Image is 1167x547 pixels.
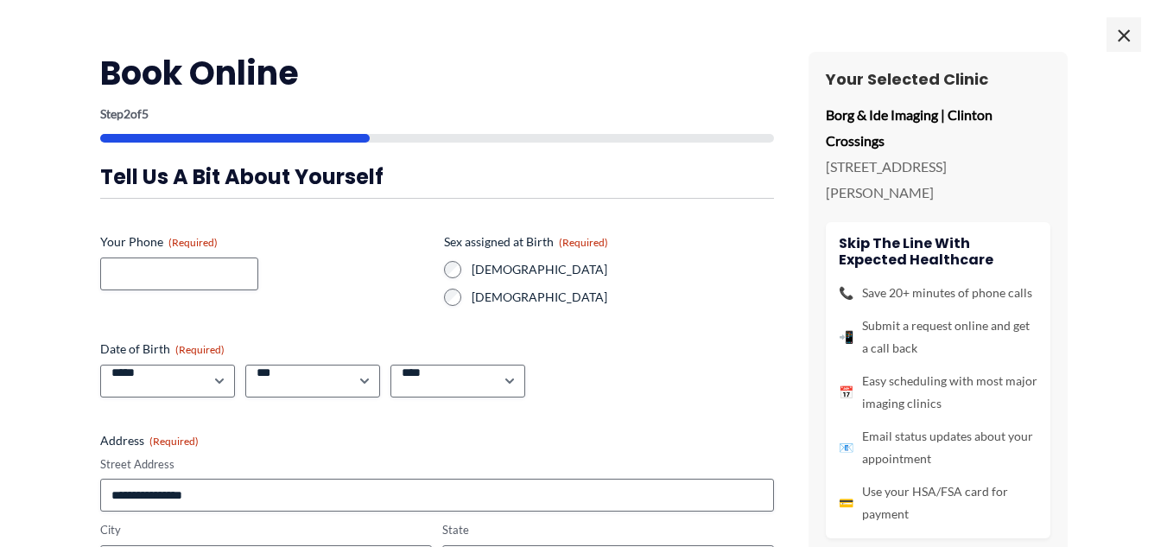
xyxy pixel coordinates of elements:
span: 📲 [839,326,853,348]
span: 2 [124,106,130,121]
span: (Required) [149,435,199,448]
li: Use your HSA/FSA card for payment [839,480,1037,525]
label: [DEMOGRAPHIC_DATA] [472,261,774,278]
span: 📅 [839,381,853,404]
legend: Date of Birth [100,340,225,358]
legend: Address [100,432,199,449]
span: 5 [142,106,149,121]
label: State [442,522,774,538]
p: Borg & Ide Imaging | Clinton Crossings [826,102,1050,153]
li: Easy scheduling with most major imaging clinics [839,370,1037,415]
h3: Your Selected Clinic [826,69,1050,89]
h3: Tell us a bit about yourself [100,163,774,190]
p: [STREET_ADDRESS][PERSON_NAME] [826,154,1050,205]
span: 💳 [839,492,853,514]
span: (Required) [175,343,225,356]
span: 📧 [839,436,853,459]
li: Email status updates about your appointment [839,425,1037,470]
legend: Sex assigned at Birth [444,233,608,251]
label: [DEMOGRAPHIC_DATA] [472,289,774,306]
h4: Skip the line with Expected Healthcare [839,235,1037,268]
span: 📞 [839,282,853,304]
h2: Book Online [100,52,774,94]
span: (Required) [559,236,608,249]
p: Step of [100,108,774,120]
label: Street Address [100,456,774,473]
label: City [100,522,432,538]
li: Submit a request online and get a call back [839,315,1037,359]
span: × [1107,17,1141,52]
span: (Required) [168,236,218,249]
label: Your Phone [100,233,430,251]
li: Save 20+ minutes of phone calls [839,282,1037,304]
